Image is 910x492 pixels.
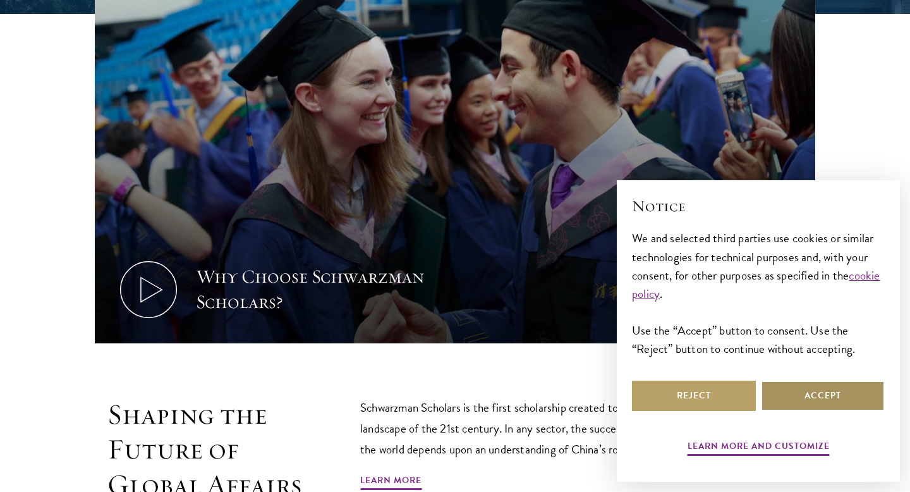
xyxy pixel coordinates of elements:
a: Learn More [360,472,422,492]
button: Accept [761,381,885,411]
div: We and selected third parties use cookies or similar technologies for technical purposes and, wit... [632,229,885,357]
div: Why Choose Schwarzman Scholars? [196,264,430,315]
p: Schwarzman Scholars is the first scholarship created to respond to the geopolitical landscape of ... [360,397,758,460]
h2: Notice [632,195,885,217]
button: Reject [632,381,756,411]
a: cookie policy [632,266,880,303]
button: Learn more and customize [688,438,830,458]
